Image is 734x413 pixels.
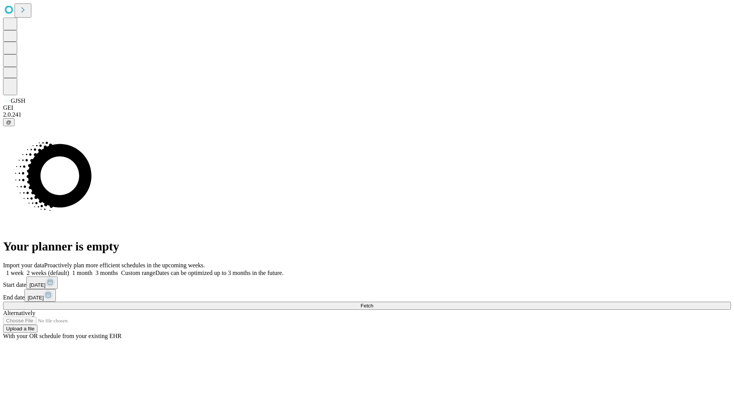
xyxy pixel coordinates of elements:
div: End date [3,289,731,302]
span: [DATE] [28,295,44,301]
span: GJSH [11,98,25,104]
span: [DATE] [29,282,45,288]
span: Alternatively [3,310,35,316]
div: GEI [3,104,731,111]
span: 2 weeks (default) [27,270,69,276]
span: Proactively plan more efficient schedules in the upcoming weeks. [44,262,205,268]
span: 1 week [6,270,24,276]
button: Upload a file [3,325,37,333]
button: [DATE] [26,276,58,289]
button: Fetch [3,302,731,310]
span: @ [6,119,11,125]
span: 1 month [72,270,93,276]
button: [DATE] [24,289,56,302]
span: Import your data [3,262,44,268]
h1: Your planner is empty [3,239,731,254]
button: @ [3,118,15,126]
div: Start date [3,276,731,289]
span: Custom range [121,270,155,276]
span: 3 months [96,270,118,276]
span: With your OR schedule from your existing EHR [3,333,122,339]
span: Dates can be optimized up to 3 months in the future. [155,270,283,276]
span: Fetch [361,303,373,309]
div: 2.0.241 [3,111,731,118]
